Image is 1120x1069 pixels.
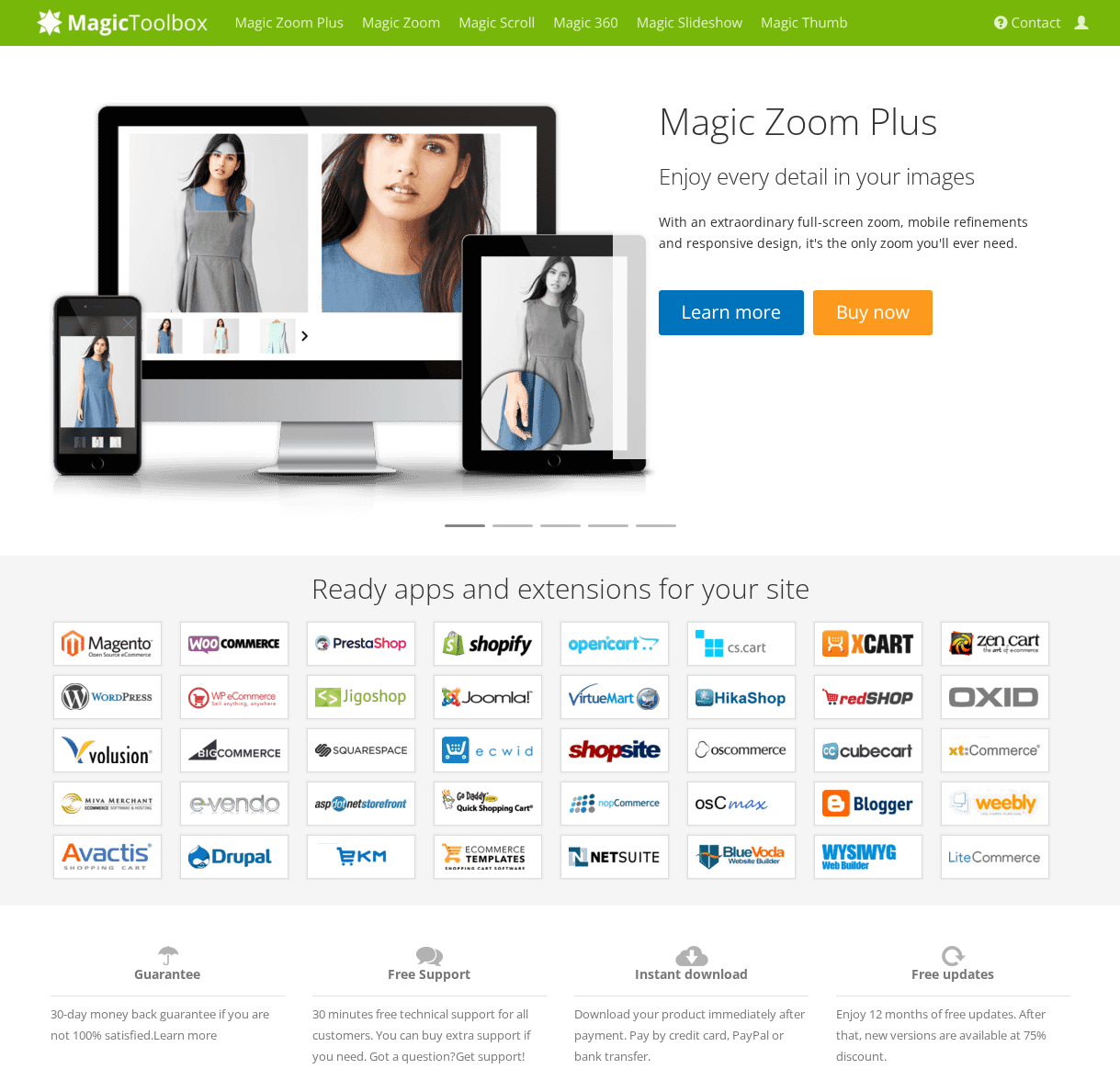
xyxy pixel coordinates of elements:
b: Extensions for Weebly [949,790,1041,817]
b: Apps for Bigcommerce [188,737,280,764]
h6: Free Support [312,942,547,996]
b: Extensions for WYSIWYG [822,843,914,871]
b: Extensions for OXID [949,683,1041,711]
b: Add-ons for CS-Cart [696,630,787,658]
b: Components for HikaShop [696,683,787,711]
a: Get support! [456,1048,525,1064]
b: Modules for X-Cart [822,630,914,658]
b: Extensions for Volusion [62,737,153,764]
b: Extensions for ECWID [442,737,534,764]
span: Contact [1012,14,1061,32]
b: Extensions for nopCommerce [569,790,661,817]
a: Extensions for WYSIWYG [814,835,922,879]
b: Extensions for ecommerce Templates [442,843,534,871]
h3: Enjoy every detail in your images [659,164,1038,188]
b: Modules for LiteCommerce [949,843,1041,871]
a: Add-ons for osCommerce [687,728,796,772]
b: Plugins for WordPress [62,683,153,711]
a: Buy now [813,290,933,335]
b: Extensions for Squarespace [315,737,407,764]
div: Download your product immediately after payment. Pay by credit card, PayPal or bank transfer. [560,933,822,1067]
div: Enjoy 12 months of free updates. After that, new versions are available at 75% discount. [822,933,1084,1067]
a: Add-ons for osCMax [687,782,796,826]
img: MagicToolbox.com - Image tools for your website [37,8,208,36]
h6: Guarantee [51,942,285,996]
b: Plugins for WooCommerce [188,630,280,658]
a: Magic Zoom Plus [659,96,938,146]
a: Extensions for GoDaddy Shopping Cart [434,782,542,826]
b: Modules for Drupal [188,843,280,871]
b: Plugins for WP e-Commerce [188,683,280,711]
a: Plugins for WP e-Commerce [180,675,288,719]
a: Learn more [153,1027,217,1043]
a: Extensions for ecommerce Templates [434,835,542,879]
a: Extensions for nopCommerce [560,782,669,826]
b: Extensions for NetSuite [569,843,661,871]
a: Extensions for AspDotNetStorefront [307,782,415,826]
a: Extensions for Blogger [814,782,922,826]
h6: Free updates [836,942,1070,996]
a: Modules for LiteCommerce [941,835,1049,879]
a: Modules for OpenCart [560,622,669,666]
a: Modules for X-Cart [814,622,922,666]
b: Components for VirtueMart [569,683,661,711]
a: Learn more [659,290,804,335]
h6: Instant download [574,942,809,996]
a: Components for HikaShop [687,675,796,719]
b: Extensions for ShopSite [569,737,661,764]
a: Add-ons for CS-Cart [687,622,796,666]
b: Add-ons for osCommerce [696,737,787,764]
a: Components for VirtueMart [560,675,669,719]
a: Extensions for e-vendo [180,782,288,826]
img: magiczoomplus2-tablet.png [37,87,660,516]
a: Extensions for ECWID [434,728,542,772]
b: Extensions for BlueVoda [696,843,787,871]
a: Extensions for EKM [307,835,415,879]
b: Extensions for Magento [62,630,153,658]
b: Extensions for e-vendo [188,790,280,817]
b: Add-ons for osCMax [696,790,787,817]
a: Modules for Drupal [180,835,288,879]
a: Extensions for xt:Commerce [941,728,1049,772]
a: Extensions for OXID [941,675,1049,719]
a: Components for Joomla [434,675,542,719]
p: With an extraordinary full-screen zoom, mobile refinements and responsive design, it's the only z... [659,211,1038,253]
a: Plugins for WordPress [53,675,162,719]
a: Apps for Shopify [434,622,542,666]
a: Extensions for Magento [53,622,162,666]
b: Extensions for Miva Merchant [62,790,153,817]
a: Extensions for NetSuite [560,835,669,879]
b: Components for Joomla [442,683,534,711]
b: Extensions for Avactis [62,843,153,871]
a: Extensions for BlueVoda [687,835,796,879]
b: Plugins for Jigoshop [315,683,407,711]
b: Extensions for AspDotNetStorefront [315,790,407,817]
a: Plugins for WooCommerce [180,622,288,666]
a: Extensions for Weebly [941,782,1049,826]
b: Modules for OpenCart [569,630,661,658]
a: Apps for Bigcommerce [180,728,288,772]
b: Extensions for GoDaddy Shopping Cart [442,790,534,817]
b: Extensions for xt:Commerce [949,737,1041,764]
a: Plugins for CubeCart [814,728,922,772]
a: Extensions for ShopSite [560,728,669,772]
b: Plugins for Zen Cart [949,630,1041,658]
a: Modules for PrestaShop [307,622,415,666]
div: 30-day money back guarantee if you are not 100% satisfied. [37,933,299,1046]
b: Apps for Shopify [442,630,534,658]
b: Plugins for CubeCart [822,737,914,764]
b: Components for redSHOP [822,683,914,711]
b: Modules for PrestaShop [315,630,407,658]
a: Components for redSHOP [814,675,922,719]
a: Extensions for Avactis [53,835,162,879]
a: Extensions for Volusion [53,728,162,772]
a: Extensions for Squarespace [307,728,415,772]
a: Extensions for Miva Merchant [53,782,162,826]
a: Plugins for Zen Cart [941,622,1049,666]
b: Extensions for Blogger [822,790,914,817]
b: Extensions for EKM [315,843,407,871]
div: 30 minutes free technical support for all customers. You can buy extra support if you need. Got a... [299,933,560,1067]
a: Plugins for Jigoshop [307,675,415,719]
h2: Ready apps and extensions for your site [37,573,1084,603]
